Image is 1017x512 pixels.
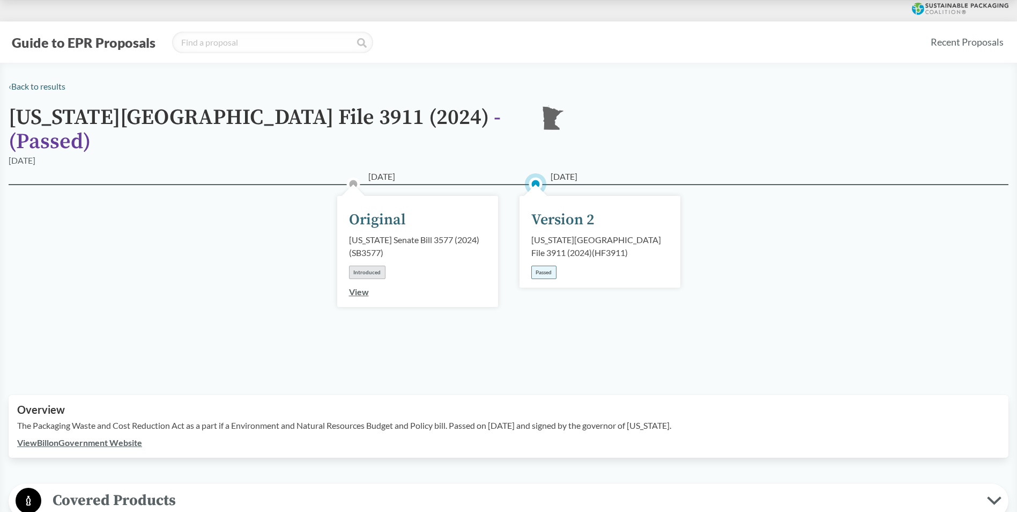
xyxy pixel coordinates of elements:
div: Original [349,209,406,231]
span: [DATE] [551,170,577,183]
input: Find a proposal [172,32,373,53]
div: Passed [531,266,556,279]
a: Recent Proposals [926,30,1008,54]
div: [US_STATE] Senate Bill 3577 (2024) ( SB3577 ) [349,233,486,259]
a: ‹Back to results [9,81,65,91]
h1: [US_STATE][GEOGRAPHIC_DATA] File 3911 (2024) [9,106,523,154]
span: - ( Passed ) [9,104,501,155]
div: [US_STATE][GEOGRAPHIC_DATA] File 3911 (2024) ( HF3911 ) [531,233,669,259]
div: Introduced [349,266,385,279]
h2: Overview [17,404,1000,416]
span: [DATE] [368,170,395,183]
a: View [349,287,369,297]
div: [DATE] [9,154,35,167]
div: Version 2 [531,209,595,231]
button: Guide to EPR Proposals [9,34,159,51]
p: The Packaging Waste and Cost Reduction Act as a part if a Environment and Natural Resources Budge... [17,419,1000,432]
a: ViewBillonGovernment Website [17,437,142,448]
